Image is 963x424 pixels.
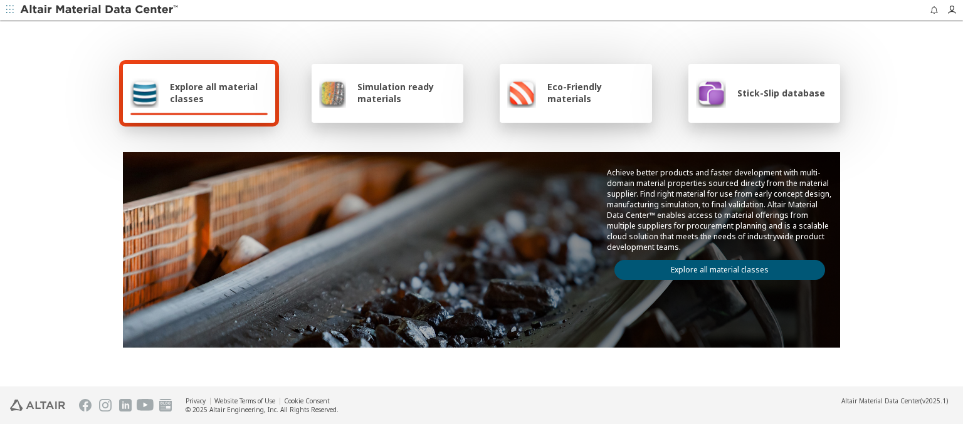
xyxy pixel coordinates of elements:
[696,78,726,108] img: Stick-Slip database
[20,4,180,16] img: Altair Material Data Center
[130,78,159,108] img: Explore all material classes
[547,81,644,105] span: Eco-Friendly materials
[319,78,346,108] img: Simulation ready materials
[614,260,825,280] a: Explore all material classes
[284,396,330,405] a: Cookie Consent
[186,396,206,405] a: Privacy
[841,396,920,405] span: Altair Material Data Center
[214,396,275,405] a: Website Terms of Use
[10,400,65,411] img: Altair Engineering
[607,167,833,252] p: Achieve better products and faster development with multi-domain material properties sourced dire...
[841,396,948,405] div: (v2025.1)
[186,405,339,414] div: © 2025 Altair Engineering, Inc. All Rights Reserved.
[170,81,268,105] span: Explore all material classes
[357,81,456,105] span: Simulation ready materials
[737,87,825,99] span: Stick-Slip database
[507,78,536,108] img: Eco-Friendly materials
